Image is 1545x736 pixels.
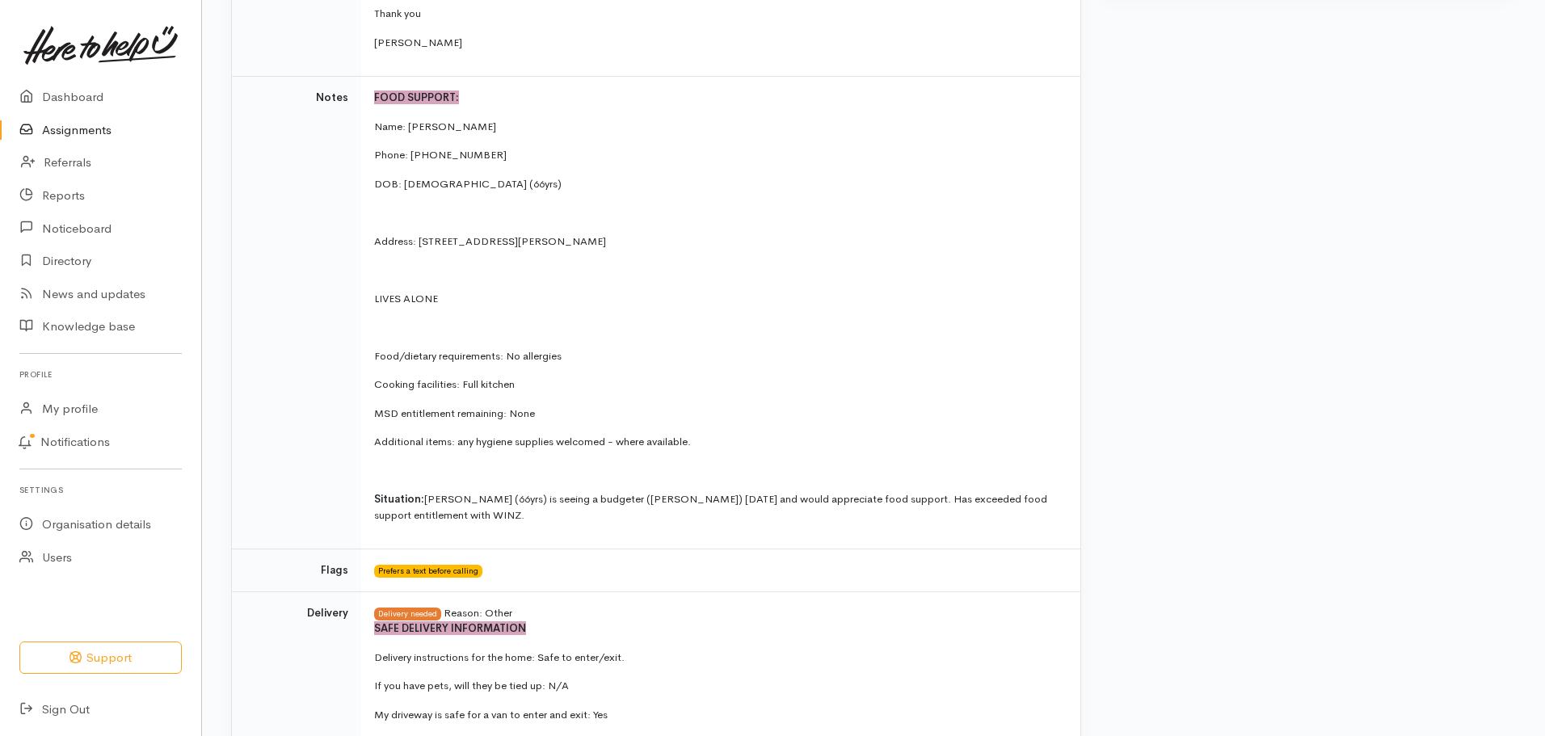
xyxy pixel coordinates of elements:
[374,119,1061,135] p: Name: [PERSON_NAME]
[374,621,526,635] span: SAFE DELIVERY INFORMATION
[374,291,1061,307] p: LIVES ALONE
[232,77,361,549] td: Notes
[374,678,1061,694] p: If you have pets, will they be tied up: N/A
[444,606,512,620] span: Reason: Other
[374,348,1061,364] p: Food/dietary requirements: No allergies
[374,147,1061,163] p: Phone: [PHONE_NUMBER]
[374,233,1061,250] p: Address: [STREET_ADDRESS][PERSON_NAME]
[374,492,424,506] span: Situation:
[374,565,482,578] span: Prefers a text before calling
[374,608,441,620] span: Delivery needed
[374,707,1061,723] p: My driveway is safe for a van to enter and exit: Yes
[19,364,182,385] h6: Profile
[374,176,1061,192] p: DOB: [DEMOGRAPHIC_DATA] (66yrs)
[374,6,1061,22] p: Thank you
[374,376,1061,393] p: Cooking facilities: Full kitchen
[374,35,1061,51] p: [PERSON_NAME]
[374,90,459,104] span: FOOD SUPPORT:
[19,479,182,501] h6: Settings
[19,641,182,675] button: Support
[232,549,361,592] td: Flags
[374,650,1061,666] p: Delivery instructions for the home: Safe to enter/exit.
[374,491,1061,523] p: [PERSON_NAME] (66yrs) is seeing a budgeter ([PERSON_NAME]) [DATE] and would appreciate food suppo...
[374,434,1061,450] p: Additional items: any hygiene supplies welcomed - where available.
[374,406,1061,422] p: MSD entitlement remaining: None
